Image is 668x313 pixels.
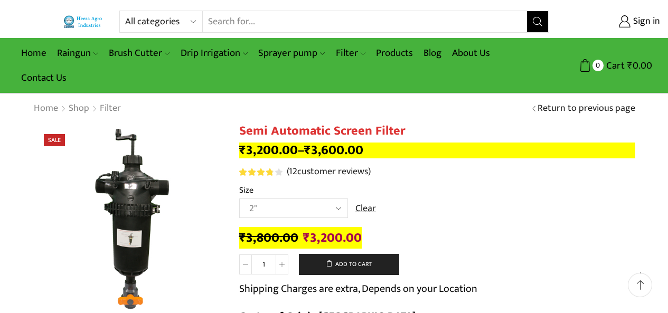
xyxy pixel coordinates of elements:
[289,164,297,179] span: 12
[538,102,635,116] a: Return to previous page
[627,58,652,74] bdi: 0.00
[627,58,633,74] span: ₹
[304,139,363,161] bdi: 3,600.00
[564,12,660,31] a: Sign in
[355,202,376,216] a: Clear options
[371,41,418,65] a: Products
[418,41,447,65] a: Blog
[631,15,660,29] span: Sign in
[304,139,311,161] span: ₹
[239,168,282,176] div: Rated 3.92 out of 5
[239,124,635,139] h1: Semi Automatic Screen Filter
[104,41,175,65] a: Brush Cutter
[52,41,104,65] a: Raingun
[239,168,284,176] span: 12
[239,227,246,249] span: ₹
[99,102,121,116] a: Filter
[527,11,548,32] button: Search button
[239,184,253,196] label: Size
[33,102,121,116] nav: Breadcrumb
[44,134,65,146] span: Sale
[559,56,652,75] a: 0 Cart ₹0.00
[252,254,276,274] input: Product quantity
[239,139,246,161] span: ₹
[447,41,495,65] a: About Us
[239,139,298,161] bdi: 3,200.00
[175,41,253,65] a: Drip Irrigation
[299,254,399,275] button: Add to cart
[239,143,635,158] p: –
[592,60,604,71] span: 0
[604,59,625,73] span: Cart
[303,227,310,249] span: ₹
[33,102,59,116] a: Home
[68,102,90,116] a: Shop
[16,41,52,65] a: Home
[287,165,371,179] a: (12customer reviews)
[239,168,273,176] span: Rated out of 5 based on customer ratings
[16,65,72,90] a: Contact Us
[239,280,477,297] p: Shipping Charges are extra, Depends on your Location
[303,227,362,249] bdi: 3,200.00
[253,41,330,65] a: Sprayer pump
[239,227,298,249] bdi: 3,800.00
[331,41,371,65] a: Filter
[203,11,527,32] input: Search for...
